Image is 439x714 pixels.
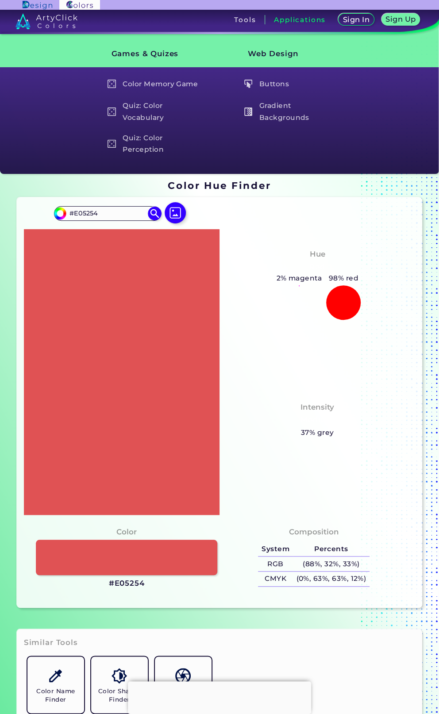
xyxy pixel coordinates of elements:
[234,16,256,23] h3: Tools
[325,273,362,284] h5: 98% red
[175,668,191,683] img: icon_color_names_dictionary.svg
[273,273,325,284] h5: 2% magenta
[274,16,326,23] h3: Applications
[103,76,206,92] a: Color Memory Game
[148,207,161,220] img: icon search
[258,557,293,571] h5: RGB
[293,572,370,586] h5: (0%, 63%, 63%, 12%)
[103,131,206,157] a: Quiz: Color Perception
[96,39,206,69] h3: Games & Quizes
[258,542,293,557] h5: System
[344,16,368,23] h5: Sign In
[48,668,63,683] img: icon_color_name_finder.svg
[293,542,370,557] h5: Percents
[95,687,144,704] h5: Color Shades Finder
[387,16,415,23] h5: Sign Up
[66,207,149,219] input: type color..
[108,107,116,116] img: icon_game_white.svg
[244,107,253,116] img: icon_gradient_white.svg
[31,687,81,704] h5: Color Name Finder
[289,526,339,538] h4: Composition
[233,39,343,69] h3: Web Design
[24,637,78,648] h3: Similar Tools
[23,1,52,9] img: ArtyClick Design logo
[301,427,334,438] h5: 37% grey
[165,202,186,223] img: icon picture
[258,572,293,586] h5: CMYK
[383,14,418,25] a: Sign Up
[300,401,334,414] h4: Intensity
[15,13,78,29] img: logo_artyclick_colors_white.svg
[116,526,137,538] h4: Color
[109,578,145,589] h3: #E05254
[168,179,271,192] h1: Color Hue Finder
[240,76,343,92] a: Buttons
[293,557,370,571] h5: (88%, 32%, 33%)
[108,140,116,148] img: icon_game_white.svg
[244,80,253,88] img: icon_click_button_white.svg
[103,99,206,124] a: Quiz: Color Vocabulary
[297,415,338,426] h3: Medium
[108,80,116,88] img: icon_game_white.svg
[240,99,343,124] a: Gradient Backgrounds
[340,14,373,25] a: Sign In
[305,262,329,273] h3: Red
[310,248,325,261] h4: Hue
[128,681,311,712] iframe: Advertisement
[112,668,127,683] img: icon_color_shades.svg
